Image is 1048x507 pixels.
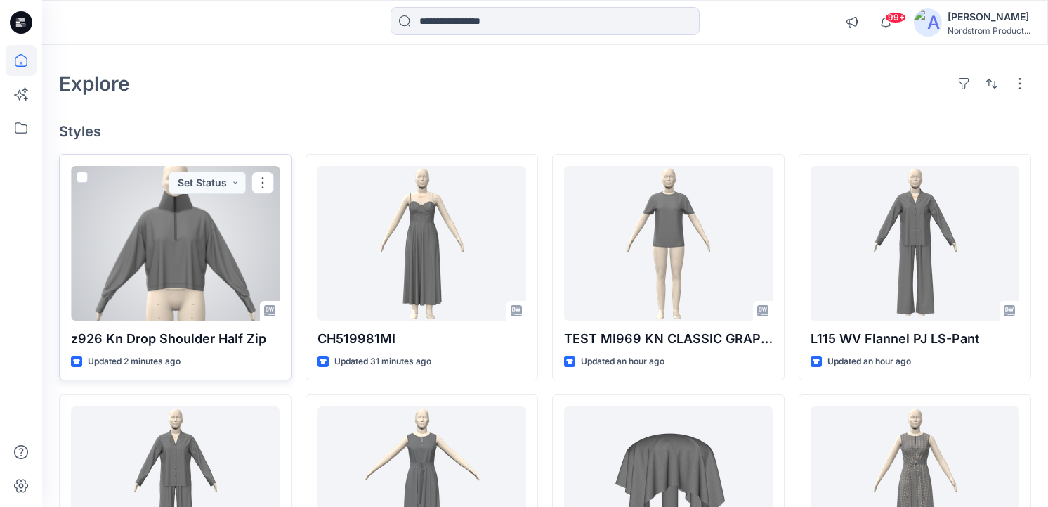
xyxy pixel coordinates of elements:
[317,166,526,321] a: CH519981MI
[948,8,1030,25] div: [PERSON_NAME]
[59,72,130,95] h2: Explore
[564,329,773,349] p: TEST MI969 KN CLASSIC GRAPHIC TEE FW
[581,354,664,369] p: Updated an hour ago
[59,123,1031,140] h4: Styles
[811,166,1019,321] a: L115 WV Flannel PJ LS-Pant
[948,25,1030,36] div: Nordstrom Product...
[885,12,906,23] span: 99+
[71,166,280,321] a: z926 Kn Drop Shoulder Half Zip
[914,8,942,37] img: avatar
[827,354,911,369] p: Updated an hour ago
[564,166,773,321] a: TEST MI969 KN CLASSIC GRAPHIC TEE FW
[317,329,526,349] p: CH519981MI
[334,354,431,369] p: Updated 31 minutes ago
[811,329,1019,349] p: L115 WV Flannel PJ LS-Pant
[88,354,181,369] p: Updated 2 minutes ago
[71,329,280,349] p: z926 Kn Drop Shoulder Half Zip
